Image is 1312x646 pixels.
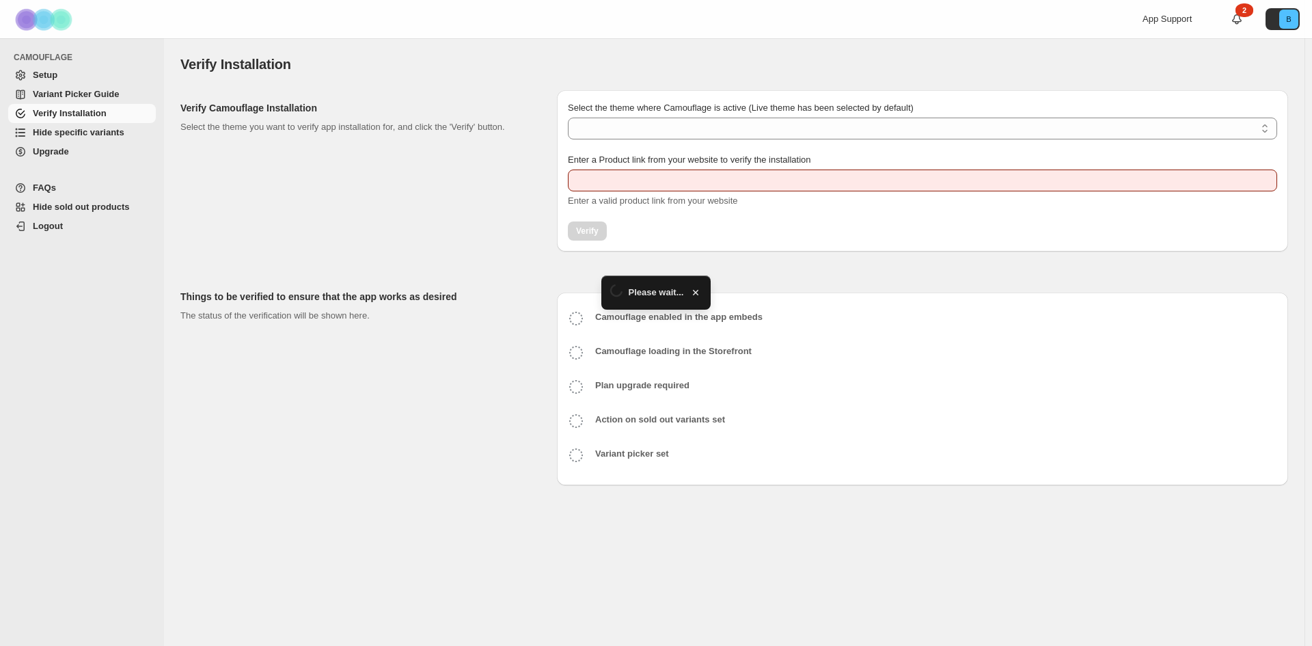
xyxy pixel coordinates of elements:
span: Upgrade [33,146,69,157]
text: B [1286,15,1291,23]
span: Logout [33,221,63,231]
span: Please wait... [629,286,684,299]
span: FAQs [33,183,56,193]
span: Verify Installation [33,108,107,118]
a: 2 [1230,12,1244,26]
img: Camouflage [11,1,79,38]
b: Action on sold out variants set [595,414,725,425]
a: Hide specific variants [8,123,156,142]
b: Camouflage loading in the Storefront [595,346,752,356]
b: Camouflage enabled in the app embeds [595,312,763,322]
p: The status of the verification will be shown here. [180,309,535,323]
span: CAMOUFLAGE [14,52,157,63]
h2: Verify Camouflage Installation [180,101,535,115]
a: Hide sold out products [8,198,156,217]
a: Logout [8,217,156,236]
b: Plan upgrade required [595,380,689,390]
a: FAQs [8,178,156,198]
span: Enter a Product link from your website to verify the installation [568,154,811,165]
span: Verify Installation [180,57,291,72]
a: Upgrade [8,142,156,161]
span: App Support [1143,14,1192,24]
a: Setup [8,66,156,85]
span: Variant Picker Guide [33,89,119,99]
a: Variant Picker Guide [8,85,156,104]
p: Select the theme you want to verify app installation for, and click the 'Verify' button. [180,120,535,134]
span: Hide specific variants [33,127,124,137]
span: Enter a valid product link from your website [568,196,738,206]
span: Select the theme where Camouflage is active (Live theme has been selected by default) [568,103,914,113]
span: Setup [33,70,57,80]
span: Hide sold out products [33,202,130,212]
b: Variant picker set [595,448,669,459]
div: 2 [1235,3,1253,17]
h2: Things to be verified to ensure that the app works as desired [180,290,535,304]
button: Avatar with initials B [1266,8,1300,30]
span: Avatar with initials B [1279,10,1298,29]
a: Verify Installation [8,104,156,123]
